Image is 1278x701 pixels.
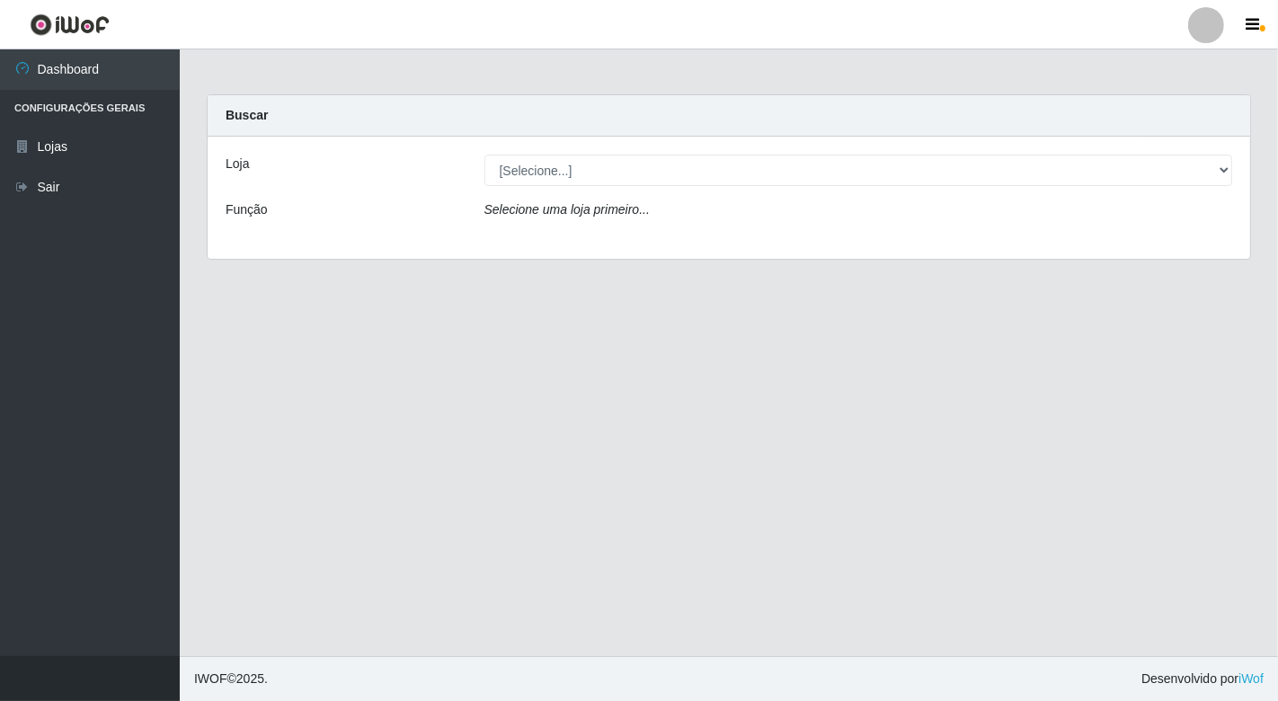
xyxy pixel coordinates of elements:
[1141,670,1264,688] span: Desenvolvido por
[226,200,268,219] label: Função
[30,13,110,36] img: CoreUI Logo
[194,671,227,686] span: IWOF
[226,108,268,122] strong: Buscar
[226,155,249,173] label: Loja
[194,670,268,688] span: © 2025 .
[484,202,650,217] i: Selecione uma loja primeiro...
[1238,671,1264,686] a: iWof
